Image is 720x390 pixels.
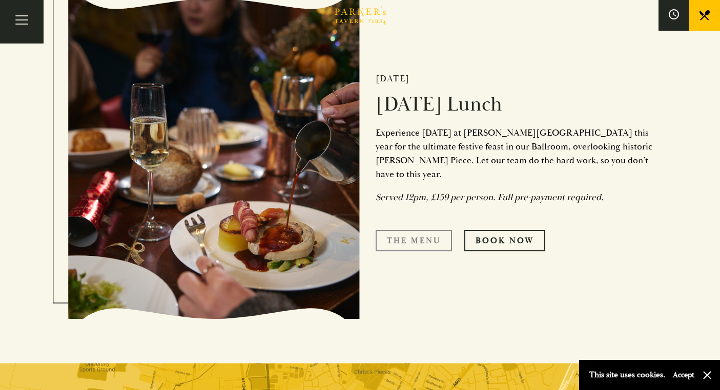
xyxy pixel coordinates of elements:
[376,230,452,251] a: The Menu
[376,73,652,84] h2: [DATE]
[673,370,694,380] button: Accept
[376,92,652,117] h2: [DATE] Lunch
[702,370,712,380] button: Close and accept
[464,230,545,251] a: Book Now
[589,367,665,382] p: This site uses cookies.
[376,191,604,203] em: Served 12pm, £159 per person. Full pre-payment required.
[376,126,652,181] p: Experience [DATE] at [PERSON_NAME][GEOGRAPHIC_DATA] this year for the ultimate festive feast in o...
